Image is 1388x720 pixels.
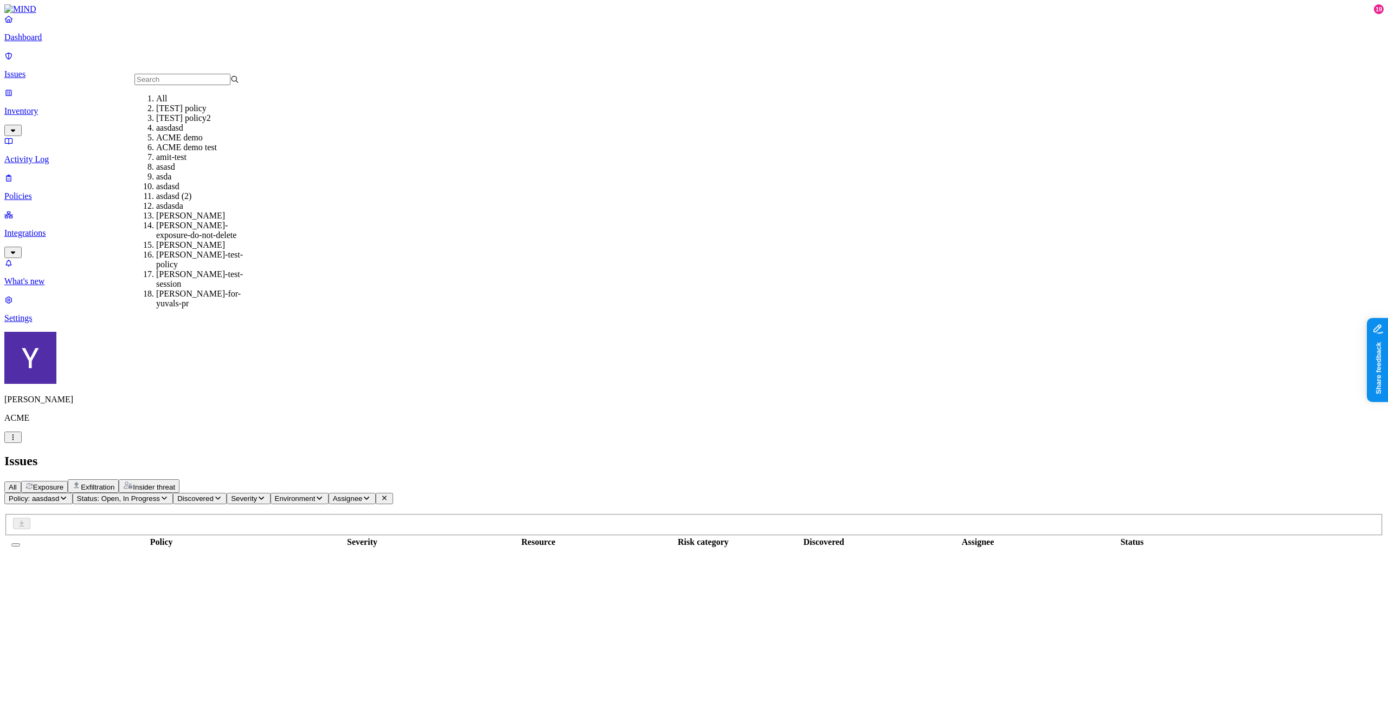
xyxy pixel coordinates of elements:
[156,221,261,240] div: [PERSON_NAME]-exposure-do-not-delete
[1067,537,1197,547] div: Status
[4,88,1384,134] a: Inventory
[4,313,1384,323] p: Settings
[275,494,316,503] span: Environment
[156,123,261,133] div: aasdasd
[9,494,59,503] span: Policy: aasdasd
[4,4,1384,14] a: MIND
[4,395,1384,404] p: [PERSON_NAME]
[11,543,20,547] button: Select all
[231,494,257,503] span: Severity
[4,210,1384,256] a: Integrations
[156,289,261,308] div: [PERSON_NAME]-for-yuvals-pr
[4,173,1384,201] a: Policies
[156,182,261,191] div: asdasd
[4,413,1384,423] p: ACME
[4,454,1384,468] h2: Issues
[4,258,1384,286] a: What's new
[77,494,160,503] span: Status: Open, In Progress
[4,14,1384,42] a: Dashboard
[4,228,1384,238] p: Integrations
[33,483,63,491] span: Exposure
[156,133,261,143] div: ACME demo
[759,537,889,547] div: Discovered
[4,295,1384,323] a: Settings
[429,537,647,547] div: Resource
[28,537,295,547] div: Policy
[891,537,1065,547] div: Assignee
[156,269,261,289] div: [PERSON_NAME]-test-session
[156,250,261,269] div: [PERSON_NAME]-test-policy
[156,104,261,113] div: [TEST] policy
[134,74,230,85] input: Search
[81,483,114,491] span: Exfiltration
[4,4,36,14] img: MIND
[156,113,261,123] div: [TEST] policy2
[156,211,261,221] div: [PERSON_NAME]
[4,191,1384,201] p: Policies
[156,240,261,250] div: [PERSON_NAME]
[650,537,756,547] div: Risk category
[4,155,1384,164] p: Activity Log
[9,483,17,491] span: All
[133,483,175,491] span: Insider threat
[4,106,1384,116] p: Inventory
[156,172,261,182] div: asda
[4,51,1384,79] a: Issues
[156,152,261,162] div: amit-test
[333,494,363,503] span: Assignee
[4,69,1384,79] p: Issues
[156,191,261,201] div: asdasd (2)
[1374,4,1384,14] div: 19
[4,277,1384,286] p: What's new
[156,94,261,104] div: All
[4,136,1384,164] a: Activity Log
[156,162,261,172] div: asasd
[4,332,56,384] img: Yana Orhov
[297,537,427,547] div: Severity
[156,201,261,211] div: asdasda
[4,33,1384,42] p: Dashboard
[156,143,261,152] div: ACME demo test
